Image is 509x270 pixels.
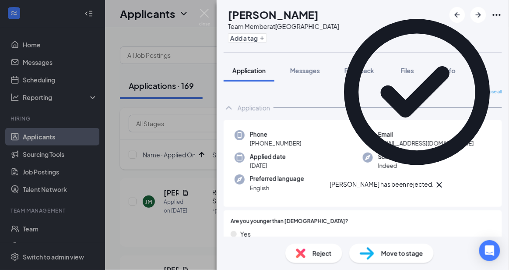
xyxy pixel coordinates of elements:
[250,184,304,192] span: English
[238,103,270,112] div: Application
[250,161,286,170] span: [DATE]
[231,217,348,226] span: Are you younger than [DEMOGRAPHIC_DATA]?
[250,153,286,161] span: Applied date
[330,180,434,190] div: [PERSON_NAME] has been rejected.
[228,22,339,31] div: Team Member at [GEOGRAPHIC_DATA]
[381,249,423,258] span: Move to stage
[240,229,251,239] span: Yes
[479,240,500,261] div: Open Intercom Messenger
[250,174,304,183] span: Preferred language
[228,33,267,43] button: PlusAdd a tag
[260,36,265,41] svg: Plus
[224,103,234,113] svg: ChevronUp
[228,7,319,22] h1: [PERSON_NAME]
[290,67,320,75] span: Messages
[434,180,445,190] svg: Cross
[312,249,332,258] span: Reject
[250,139,302,148] span: [PHONE_NUMBER]
[232,67,266,75] span: Application
[250,130,302,139] span: Phone
[330,4,505,180] svg: CheckmarkCircle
